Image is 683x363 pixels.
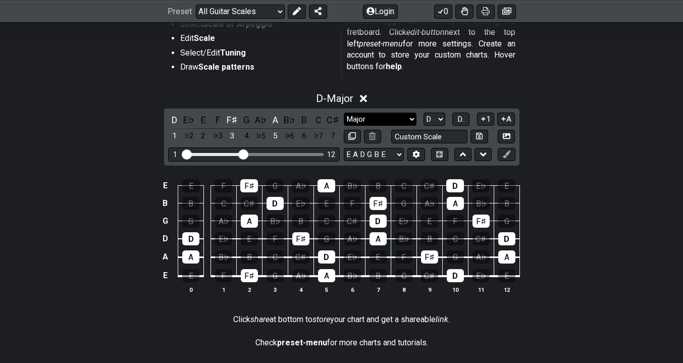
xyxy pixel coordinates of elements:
[498,269,515,282] div: E
[395,269,412,282] div: C
[477,4,495,18] button: Print
[241,269,258,282] div: F♯
[447,232,464,245] div: C
[159,230,171,248] td: D
[182,232,199,245] div: D
[339,284,365,295] th: 6
[395,232,412,245] div: B♭
[370,215,387,228] div: D
[182,250,199,264] div: A
[316,92,353,105] span: D - Major
[254,129,268,143] div: toggle scale degree
[292,250,309,264] div: C♯
[472,269,490,282] div: E♭
[421,250,438,264] div: F♯
[472,179,490,192] div: E♭
[197,129,210,143] div: toggle scale degree
[498,130,515,143] button: Create Image
[327,150,335,159] div: 12
[292,269,309,282] div: A♭
[472,250,490,264] div: A♭
[211,129,224,143] div: toggle scale degree
[226,113,239,127] div: toggle pitch class
[182,269,199,282] div: E
[370,197,387,210] div: F♯
[318,215,335,228] div: C
[468,284,494,295] th: 11
[180,33,335,47] li: Edit
[182,129,195,143] div: toggle scale degree
[370,269,387,282] div: B
[262,284,288,295] th: 3
[313,284,339,295] th: 5
[159,212,171,230] td: G
[266,179,284,192] div: G
[395,197,412,210] div: G
[455,4,474,18] button: Toggle Dexterity for all fretkits
[431,148,448,162] button: Toggle horizontal chord view
[309,4,327,18] button: Share Preset
[292,232,309,245] div: F♯
[318,232,335,245] div: G
[498,197,515,210] div: B
[215,232,232,245] div: E♭
[386,62,402,71] strong: help
[344,197,361,210] div: F
[211,113,224,127] div: toggle pitch class
[241,232,258,245] div: E
[421,215,438,228] div: E
[498,148,515,162] button: First click edit preset to enable marker editing
[407,148,425,162] button: Edit Tuning
[180,47,335,62] li: Select/Edit
[297,113,310,127] div: toggle pitch class
[255,337,428,348] p: Check for more charts and tutorials.
[457,115,465,124] span: D..
[344,113,416,126] select: Scale
[182,179,200,192] div: E
[318,250,335,264] div: D
[363,4,398,18] button: Login
[344,232,361,245] div: A♭
[318,179,335,192] div: A
[472,232,490,245] div: C♯
[292,197,309,210] div: E♭
[447,215,464,228] div: F
[198,62,254,72] strong: Scale patterns
[421,197,438,210] div: A♭
[269,129,282,143] div: toggle scale degree
[241,215,258,228] div: A
[240,129,253,143] div: toggle scale degree
[220,48,246,58] strong: Tuning
[240,113,253,127] div: toggle pitch class
[436,315,448,324] em: link
[364,130,381,143] button: Delete
[159,266,171,285] td: E
[168,7,192,16] span: Preset
[347,5,515,72] p: Edit the scale by clicking a scale degree in the toolbox, toggle additional notes clicking the fr...
[312,129,325,143] div: toggle scale degree
[454,148,471,162] button: Move up
[359,39,403,48] em: preset-menu
[250,315,270,324] em: share
[477,113,494,126] button: 1
[447,269,464,282] div: D
[442,284,468,295] th: 10
[215,179,232,192] div: F
[168,113,181,127] div: toggle pitch class
[277,338,327,347] strong: preset-menu
[447,250,464,264] div: G
[211,284,236,295] th: 1
[344,148,404,162] select: Tuning
[406,27,445,37] em: edit-button
[182,197,199,210] div: B
[434,4,452,18] button: 0
[196,4,285,18] select: Preset
[326,129,339,143] div: toggle scale degree
[292,179,309,192] div: A♭
[180,19,335,33] li: Select
[395,250,412,264] div: F
[182,215,199,228] div: G
[370,250,387,264] div: E
[498,4,516,18] button: Create image
[168,147,340,161] div: Visible fret range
